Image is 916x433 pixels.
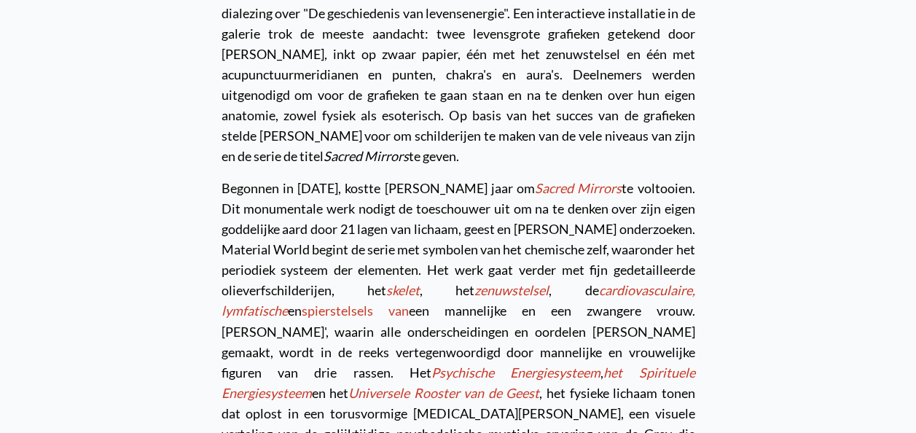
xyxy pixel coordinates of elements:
em: Sacred Mirrors [324,148,409,164]
a: Psychische Energiesysteem [431,364,600,380]
a: het Spirituele Energiesysteem [222,364,695,400]
a: zenuwstelsel [474,282,549,298]
a: Sacred Mirrors [535,180,622,196]
a: spierstelsels van [302,303,409,319]
a: Universele Rooster van de Geest [348,384,539,400]
a: skelet [386,282,420,298]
